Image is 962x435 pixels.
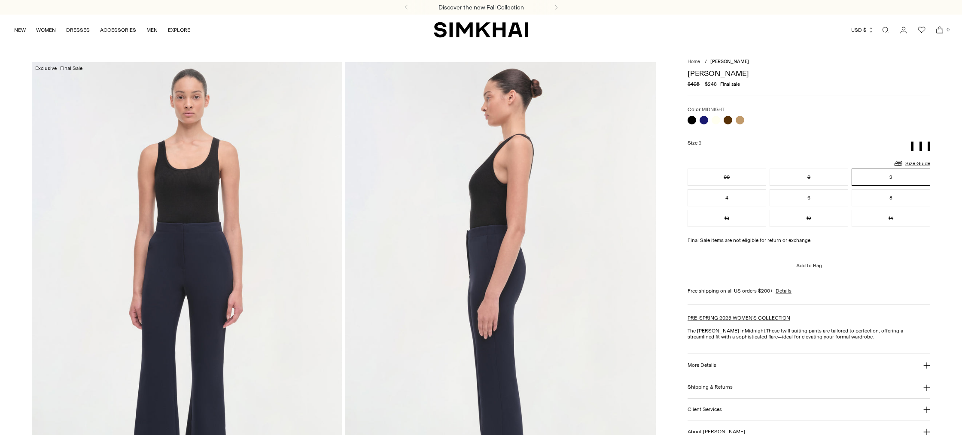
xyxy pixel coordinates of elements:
p: The [PERSON_NAME] in These twill suiting pants are tailored to perfection, offering a streamlined... [688,328,930,340]
button: 2 [852,169,930,186]
button: 4 [688,189,766,206]
span: 2 [699,140,701,146]
a: Discover the new Fall Collection [438,4,524,11]
strong: Midnight. [745,328,766,334]
h3: Client Services [688,406,722,412]
a: EXPLORE [168,21,190,39]
h3: Shipping & Returns [688,384,733,390]
button: 6 [770,189,848,206]
a: PRE-SPRING 2025 WOMEN'S COLLECTION [688,315,790,321]
a: Go to the account page [895,21,912,39]
button: 10 [688,210,766,227]
button: More Details [688,354,930,376]
button: 00 [688,169,766,186]
a: ACCESSORIES [100,21,136,39]
nav: breadcrumbs [688,59,930,64]
a: MEN [146,21,158,39]
button: 14 [852,210,930,227]
button: 12 [770,210,848,227]
button: Add to Bag [688,255,930,276]
a: SIMKHAI [434,21,528,38]
div: / [705,59,707,64]
div: Free shipping on all US orders $200+ [688,288,930,294]
strong: Final Sale items are not eligible for return or exchange. [688,237,812,243]
label: Color: [688,106,725,112]
button: 8 [852,189,930,206]
s: $495 [688,81,700,87]
a: DRESSES [66,21,90,39]
a: Wishlist [913,21,930,39]
button: Shipping & Returns [688,376,930,398]
a: Open search modal [877,21,894,39]
span: 0 [944,26,952,33]
h1: [PERSON_NAME] [688,69,930,77]
span: Add to Bag [796,263,822,269]
button: 0 [770,169,848,186]
span: [PERSON_NAME] [710,59,749,64]
a: NEW [14,21,26,39]
label: Size: [688,140,701,146]
span: $248 [705,81,717,87]
h3: About [PERSON_NAME] [688,429,745,435]
a: Home [688,59,700,64]
button: Client Services [688,399,930,420]
button: USD $ [851,21,874,39]
span: MIDNIGHT [702,107,725,112]
a: WOMEN [36,21,56,39]
a: Details [776,288,792,294]
h3: More Details [688,362,716,368]
a: Open cart modal [931,21,948,39]
a: Size Guide [893,158,930,169]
